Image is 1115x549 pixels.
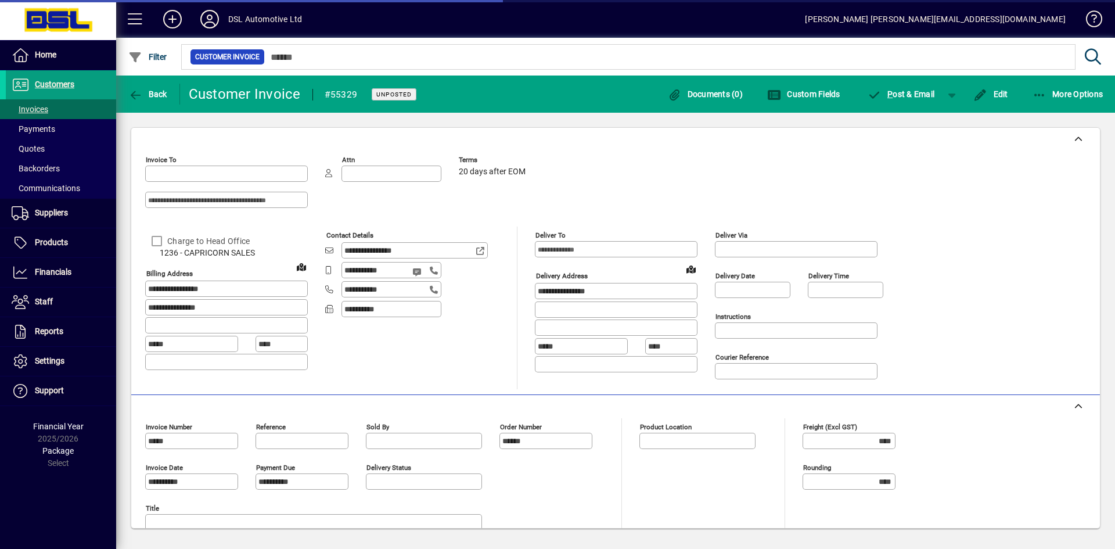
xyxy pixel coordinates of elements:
span: Custom Fields [767,89,840,99]
span: Home [35,50,56,59]
button: Send SMS [404,258,432,286]
div: #55329 [325,85,358,104]
span: Suppliers [35,208,68,217]
a: Communications [6,178,116,198]
a: Invoices [6,99,116,119]
button: Add [154,9,191,30]
a: Knowledge Base [1077,2,1100,40]
span: Filter [128,52,167,62]
a: Support [6,376,116,406]
button: Filter [125,46,170,67]
button: Documents (0) [664,84,746,105]
span: More Options [1033,89,1103,99]
div: DSL Automotive Ltd [228,10,302,28]
span: Financial Year [33,422,84,431]
a: Payments [6,119,116,139]
mat-label: Instructions [715,313,751,321]
a: Products [6,228,116,257]
button: Profile [191,9,228,30]
span: ost & Email [868,89,935,99]
a: Financials [6,258,116,287]
mat-label: Deliver via [715,231,747,239]
span: Documents (0) [667,89,743,99]
span: Package [42,446,74,455]
a: Home [6,41,116,70]
a: View on map [292,257,311,276]
mat-label: Invoice To [146,156,177,164]
span: 1236 - CAPRICORN SALES [145,247,308,259]
mat-label: Delivery time [808,272,849,280]
button: More Options [1030,84,1106,105]
span: Quotes [12,144,45,153]
mat-label: Invoice number [146,423,192,431]
span: Edit [973,89,1008,99]
span: Financials [35,267,71,277]
a: Quotes [6,139,116,159]
a: Backorders [6,159,116,178]
span: Customer Invoice [195,51,260,63]
mat-label: Product location [640,423,692,431]
div: [PERSON_NAME] [PERSON_NAME][EMAIL_ADDRESS][DOMAIN_NAME] [805,10,1066,28]
span: Reports [35,326,63,336]
span: Customers [35,80,74,89]
span: Support [35,386,64,395]
button: Back [125,84,170,105]
mat-label: Order number [500,423,542,431]
mat-label: Invoice date [146,464,183,472]
mat-label: Deliver To [535,231,566,239]
button: Edit [970,84,1011,105]
mat-label: Attn [342,156,355,164]
mat-label: Courier Reference [715,353,769,361]
span: Payments [12,124,55,134]
mat-label: Rounding [803,464,831,472]
span: Staff [35,297,53,306]
span: Terms [459,156,528,164]
span: P [887,89,893,99]
a: Reports [6,317,116,346]
a: Settings [6,347,116,376]
span: Unposted [376,91,412,98]
button: Post & Email [862,84,941,105]
button: Custom Fields [764,84,843,105]
span: Settings [35,356,64,365]
mat-label: Delivery date [715,272,755,280]
mat-label: Reference [256,423,286,431]
a: Suppliers [6,199,116,228]
span: Invoices [12,105,48,114]
span: Back [128,89,167,99]
mat-label: Sold by [366,423,389,431]
mat-label: Title [146,504,159,512]
span: Communications [12,184,80,193]
div: Customer Invoice [189,85,301,103]
span: Products [35,238,68,247]
mat-label: Freight (excl GST) [803,423,857,431]
mat-label: Payment due [256,464,295,472]
app-page-header-button: Back [116,84,180,105]
a: Staff [6,288,116,317]
span: 20 days after EOM [459,167,526,177]
span: Backorders [12,164,60,173]
a: View on map [682,260,700,278]
mat-label: Delivery status [366,464,411,472]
